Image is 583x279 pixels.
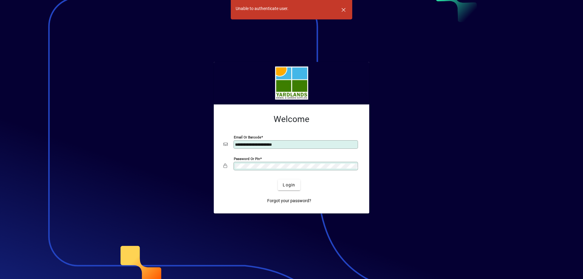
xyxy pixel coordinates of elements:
span: Login [283,182,295,188]
mat-label: Password or Pin [234,157,260,161]
span: Forgot your password? [267,198,311,204]
button: Dismiss [336,2,351,17]
div: Unable to authenticate user. [236,5,288,12]
a: Forgot your password? [265,195,314,206]
h2: Welcome [223,114,360,124]
mat-label: Email or Barcode [234,135,261,139]
button: Login [278,179,300,190]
